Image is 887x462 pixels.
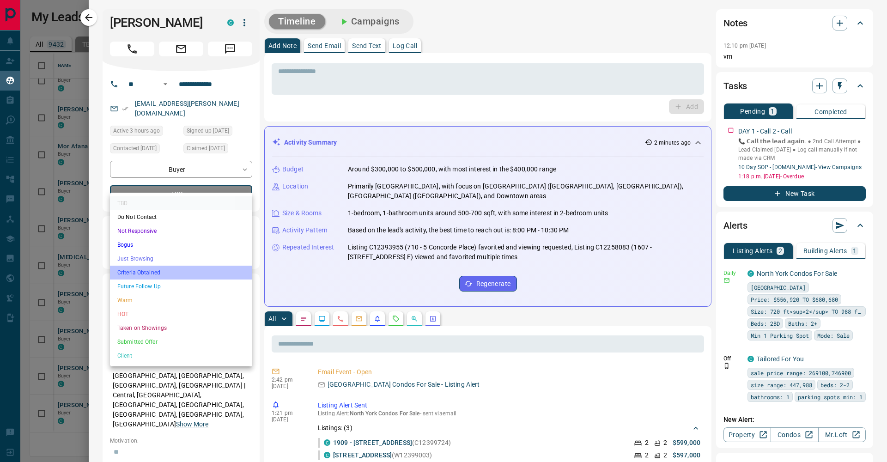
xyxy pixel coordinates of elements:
li: Do Not Contact [110,210,252,224]
li: Taken on Showings [110,321,252,335]
li: Submitted Offer [110,335,252,349]
li: Not Responsive [110,224,252,238]
li: Bogus [110,238,252,252]
li: HOT [110,307,252,321]
li: Client [110,349,252,363]
li: Future Follow Up [110,280,252,293]
li: Warm [110,293,252,307]
li: Just Browsing [110,252,252,266]
li: Criteria Obtained [110,266,252,280]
